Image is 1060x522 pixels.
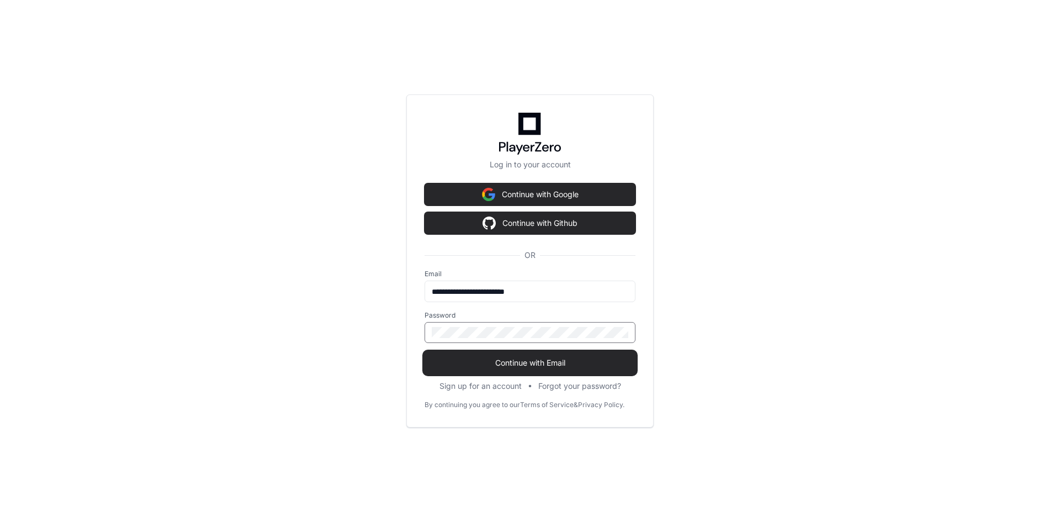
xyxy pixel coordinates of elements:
img: Sign in with google [482,183,495,205]
label: Email [425,270,635,278]
label: Password [425,311,635,320]
p: Log in to your account [425,159,635,170]
button: Continue with Email [425,352,635,374]
div: & [574,400,578,409]
span: Continue with Email [425,357,635,368]
div: By continuing you agree to our [425,400,520,409]
button: Continue with Github [425,212,635,234]
button: Continue with Google [425,183,635,205]
img: Sign in with google [483,212,496,234]
a: Privacy Policy. [578,400,624,409]
a: Terms of Service [520,400,574,409]
button: Sign up for an account [439,381,522,392]
span: OR [520,250,540,261]
button: Forgot your password? [538,381,621,392]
